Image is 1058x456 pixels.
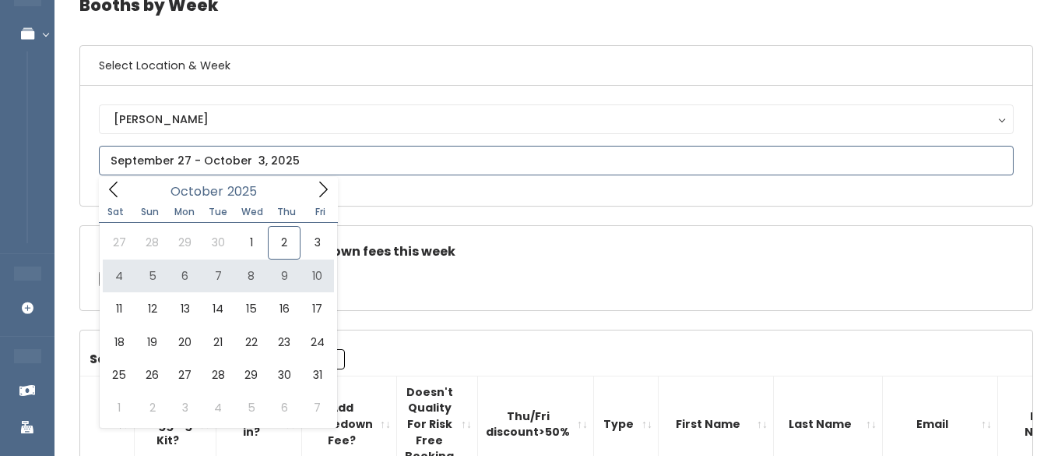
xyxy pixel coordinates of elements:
[135,292,168,325] span: October 12, 2025
[202,260,234,292] span: October 7, 2025
[169,359,202,391] span: October 27, 2025
[169,391,202,424] span: November 3, 2025
[135,260,168,292] span: October 5, 2025
[103,359,135,391] span: October 25, 2025
[103,260,135,292] span: October 4, 2025
[99,207,133,217] span: Sat
[201,207,235,217] span: Tue
[135,391,168,424] span: November 2, 2025
[235,326,268,359] span: October 22, 2025
[268,292,301,325] span: October 16, 2025
[235,260,268,292] span: October 8, 2025
[135,226,168,259] span: September 28, 2025
[235,292,268,325] span: October 15, 2025
[133,207,167,217] span: Sun
[268,391,301,424] span: November 6, 2025
[202,292,234,325] span: October 14, 2025
[167,207,202,217] span: Mon
[135,359,168,391] span: October 26, 2025
[202,326,234,359] span: October 21, 2025
[80,46,1032,86] h6: Select Location & Week
[202,391,234,424] span: November 4, 2025
[301,326,333,359] span: October 24, 2025
[301,391,333,424] span: November 7, 2025
[103,326,135,359] span: October 18, 2025
[169,260,202,292] span: October 6, 2025
[268,359,301,391] span: October 30, 2025
[99,245,1014,259] h5: Check this box if there are no takedown fees this week
[169,326,202,359] span: October 20, 2025
[235,359,268,391] span: October 29, 2025
[301,226,333,259] span: October 3, 2025
[99,104,1014,134] button: [PERSON_NAME]
[304,207,338,217] span: Fri
[169,226,202,259] span: September 29, 2025
[235,207,269,217] span: Wed
[268,326,301,359] span: October 23, 2025
[202,226,234,259] span: September 30, 2025
[235,391,268,424] span: November 5, 2025
[90,349,345,369] label: Search:
[301,260,333,292] span: October 10, 2025
[99,146,1014,175] input: September 27 - October 3, 2025
[103,391,135,424] span: November 1, 2025
[103,292,135,325] span: October 11, 2025
[235,226,268,259] span: October 1, 2025
[135,326,168,359] span: October 19, 2025
[268,260,301,292] span: October 9, 2025
[114,111,999,128] div: [PERSON_NAME]
[202,359,234,391] span: October 28, 2025
[170,186,223,198] span: October
[268,226,301,259] span: October 2, 2025
[103,226,135,259] span: September 27, 2025
[301,292,333,325] span: October 17, 2025
[169,292,202,325] span: October 13, 2025
[301,359,333,391] span: October 31, 2025
[269,207,304,217] span: Thu
[223,182,270,201] input: Year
